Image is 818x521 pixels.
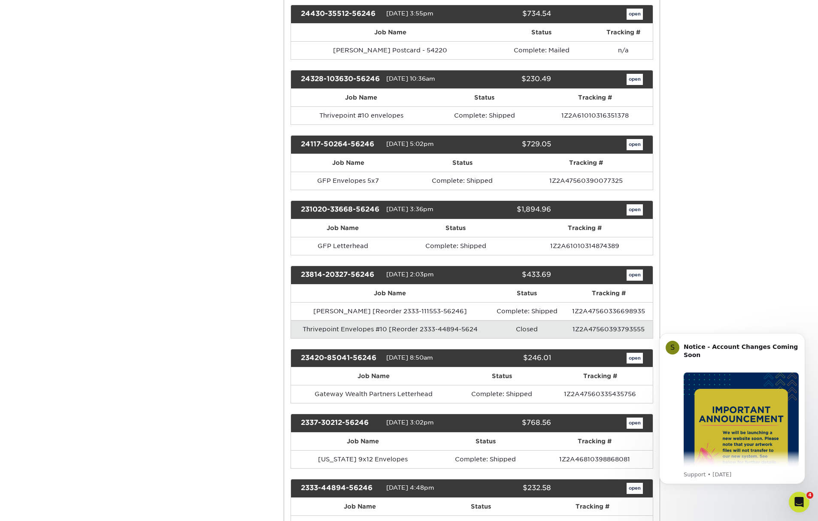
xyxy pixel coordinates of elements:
[627,270,643,281] a: open
[465,204,557,215] div: $1,894.96
[291,41,490,59] td: [PERSON_NAME] Postcard - 54220
[627,74,643,85] a: open
[294,483,386,494] div: 2333-44894-56246
[395,237,517,255] td: Complete: Shipped
[291,385,457,403] td: Gateway Wealth Partners Letterhead
[435,433,536,450] th: Status
[291,172,406,190] td: GFP Envelopes 5x7
[465,418,557,429] div: $768.56
[490,41,594,59] td: Complete: Mailed
[294,74,386,85] div: 24328-103630-56246
[537,89,653,106] th: Tracking #
[489,285,564,302] th: Status
[395,219,517,237] th: Status
[291,433,435,450] th: Job Name
[294,9,386,20] div: 24430-35512-56246
[547,385,653,403] td: 1Z2A47560335435756
[386,206,433,212] span: [DATE] 3:36pm
[291,367,457,385] th: Job Name
[291,302,490,320] td: [PERSON_NAME] [Reorder 2333-111553-56246]
[627,353,643,364] a: open
[406,172,519,190] td: Complete: Shipped
[291,154,406,172] th: Job Name
[465,9,557,20] div: $734.54
[386,10,433,17] span: [DATE] 3:55pm
[386,75,435,82] span: [DATE] 10:36am
[536,433,653,450] th: Tracking #
[291,24,490,41] th: Job Name
[291,219,395,237] th: Job Name
[291,106,432,124] td: Thrivepoint #10 envelopes
[536,450,653,468] td: 1Z2A46810398868081
[435,450,536,468] td: Complete: Shipped
[406,154,519,172] th: Status
[294,139,386,150] div: 24117-50264-56246
[627,139,643,150] a: open
[456,385,547,403] td: Complete: Shipped
[537,106,653,124] td: 1Z2A61010316351378
[565,285,653,302] th: Tracking #
[646,322,818,517] iframe: Intercom notifications message
[465,139,557,150] div: $729.05
[465,270,557,281] div: $433.69
[291,285,490,302] th: Job Name
[291,89,432,106] th: Job Name
[291,237,395,255] td: GFP Letterhead
[517,219,653,237] th: Tracking #
[386,271,434,278] span: [DATE] 2:03pm
[432,89,537,106] th: Status
[565,302,653,320] td: 1Z2A47560336698935
[386,354,433,361] span: [DATE] 8:50am
[489,320,564,338] td: Closed
[517,237,653,255] td: 1Z2A61010314874389
[429,498,533,515] th: Status
[519,154,653,172] th: Tracking #
[627,204,643,215] a: open
[465,353,557,364] div: $246.01
[789,492,809,512] iframe: Intercom live chat
[532,498,653,515] th: Tracking #
[627,483,643,494] a: open
[291,498,429,515] th: Job Name
[806,492,813,499] span: 4
[519,172,653,190] td: 1Z2A47560390077325
[291,320,490,338] td: Thrivepoint Envelopes #10 [Reorder 2333-44894-5624
[386,419,434,426] span: [DATE] 3:02pm
[291,450,435,468] td: [US_STATE] 9x12 Envelopes
[465,74,557,85] div: $230.49
[489,302,564,320] td: Complete: Shipped
[594,41,653,59] td: n/a
[386,140,434,147] span: [DATE] 5:02pm
[294,204,386,215] div: 231020-33668-56246
[490,24,594,41] th: Status
[627,9,643,20] a: open
[386,484,434,491] span: [DATE] 4:48pm
[294,353,386,364] div: 23420-85041-56246
[465,483,557,494] div: $232.58
[547,367,653,385] th: Tracking #
[294,418,386,429] div: 2337-30212-56246
[627,418,643,429] a: open
[294,270,386,281] div: 23814-20327-56246
[565,320,653,338] td: 1Z2A47560393793555
[432,106,537,124] td: Complete: Shipped
[594,24,653,41] th: Tracking #
[456,367,547,385] th: Status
